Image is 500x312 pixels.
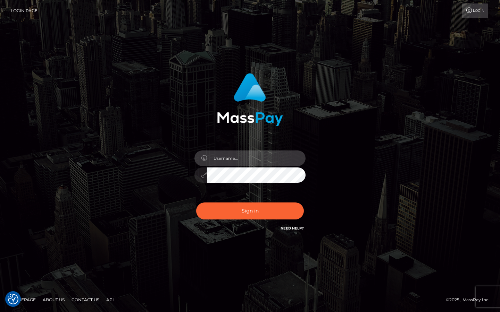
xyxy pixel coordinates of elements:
button: Consent Preferences [8,294,18,304]
a: Login Page [11,3,37,18]
a: Contact Us [69,294,102,305]
img: MassPay Login [217,73,283,126]
img: Revisit consent button [8,294,18,304]
a: Homepage [8,294,39,305]
a: API [103,294,117,305]
div: © 2025 , MassPay Inc. [446,296,495,304]
a: Need Help? [281,226,304,231]
a: Login [462,3,488,18]
input: Username... [207,150,306,166]
button: Sign in [196,202,304,219]
a: About Us [40,294,67,305]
